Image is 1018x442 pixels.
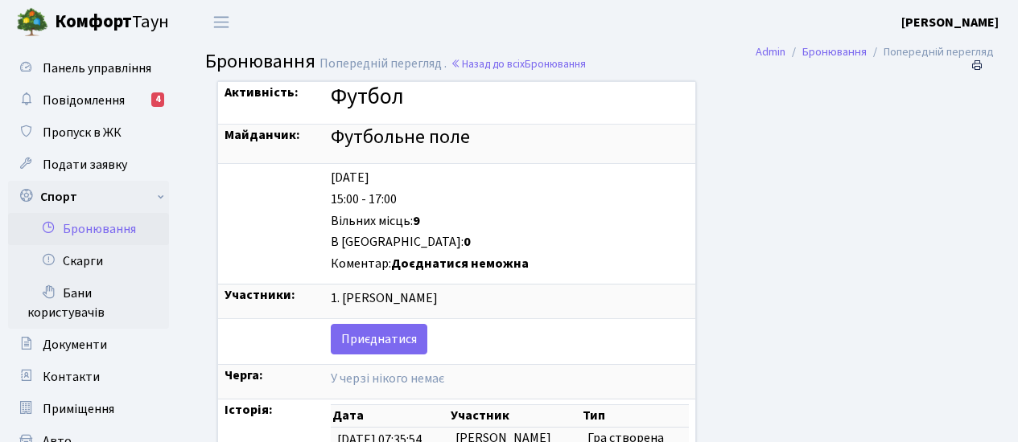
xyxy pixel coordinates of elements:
[43,59,151,77] span: Панель управління
[43,124,122,141] span: Пропуск в ЖК
[8,84,169,117] a: Повідомлення4
[331,324,427,354] a: Приєднатися
[331,126,689,149] h4: Футбольне поле
[413,212,420,230] b: 9
[225,401,273,419] strong: Історія:
[901,13,999,32] a: [PERSON_NAME]
[331,169,689,187] div: [DATE]
[8,245,169,277] a: Скарги
[756,43,785,60] a: Admin
[8,213,169,245] a: Бронювання
[331,212,689,231] div: Вільних місць:
[8,149,169,181] a: Подати заявку
[225,366,263,384] strong: Черга:
[43,368,100,386] span: Контакти
[205,47,315,76] span: Бронювання
[8,117,169,149] a: Пропуск в ЖК
[331,190,689,209] div: 15:00 - 17:00
[449,405,581,428] th: Участник
[464,233,471,251] b: 0
[225,84,299,101] strong: Активність:
[201,9,241,35] button: Переключити навігацію
[16,6,48,39] img: logo.png
[331,84,689,111] h3: Футбол
[901,14,999,31] b: [PERSON_NAME]
[55,9,169,36] span: Таун
[8,52,169,84] a: Панель управління
[331,405,449,428] th: Дата
[43,336,107,354] span: Документи
[151,92,164,107] div: 4
[43,92,125,109] span: Повідомлення
[451,56,586,72] a: Назад до всіхБронювання
[525,56,586,72] span: Бронювання
[331,255,689,273] div: Коментар:
[43,156,127,174] span: Подати заявку
[867,43,994,61] li: Попередній перегляд
[8,277,169,329] a: Бани користувачів
[391,255,529,272] b: Доєднатися неможна
[581,405,690,428] th: Тип
[331,289,689,308] div: 1. [PERSON_NAME]
[331,233,689,252] div: В [GEOGRAPHIC_DATA]:
[319,55,447,72] span: Попередній перегляд .
[8,361,169,393] a: Контакти
[802,43,867,60] a: Бронювання
[225,286,295,304] strong: Участники:
[43,400,114,418] span: Приміщення
[8,393,169,425] a: Приміщення
[8,181,169,213] a: Спорт
[331,370,444,387] span: У черзі нікого немає
[55,9,132,35] b: Комфорт
[8,329,169,361] a: Документи
[225,126,300,144] strong: Майданчик:
[732,35,1018,69] nav: breadcrumb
